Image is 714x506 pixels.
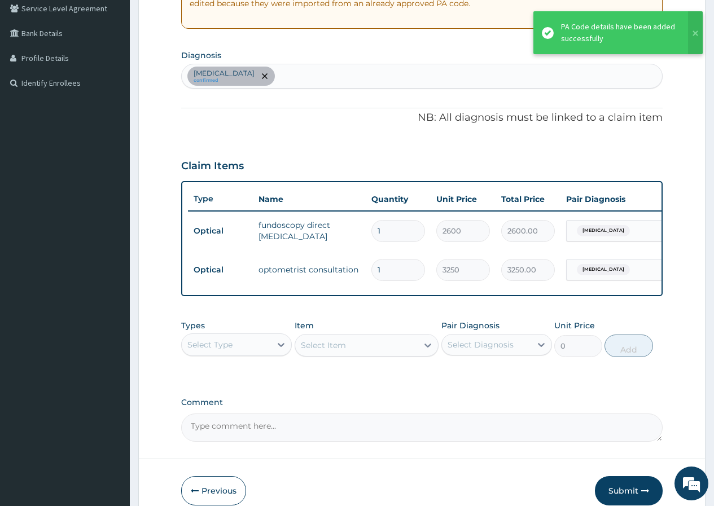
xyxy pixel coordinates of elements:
[181,160,244,173] h3: Claim Items
[6,308,215,347] textarea: Type your message and hit 'Enter'
[194,69,255,78] p: [MEDICAL_DATA]
[295,320,314,331] label: Item
[187,339,233,350] div: Select Type
[441,320,500,331] label: Pair Diagnosis
[188,221,253,241] td: Optical
[194,78,255,83] small: confirmed
[561,21,677,45] div: PA Code details have been added successfully
[496,188,560,210] th: Total Price
[188,188,253,209] th: Type
[253,214,366,248] td: fundoscopy direct [MEDICAL_DATA]
[181,398,663,407] label: Comment
[181,50,221,61] label: Diagnosis
[181,321,205,331] label: Types
[21,56,46,85] img: d_794563401_company_1708531726252_794563401
[185,6,212,33] div: Minimize live chat window
[595,476,663,505] button: Submit
[253,188,366,210] th: Name
[188,259,253,280] td: Optical
[366,188,431,210] th: Quantity
[448,339,514,350] div: Select Diagnosis
[181,476,246,505] button: Previous
[605,335,652,357] button: Add
[560,188,685,210] th: Pair Diagnosis
[181,111,663,125] p: NB: All diagnosis must be linked to a claim item
[554,320,595,331] label: Unit Price
[577,264,630,275] span: [MEDICAL_DATA]
[65,142,156,256] span: We're online!
[253,258,366,281] td: optometrist consultation
[577,225,630,236] span: [MEDICAL_DATA]
[260,71,270,81] span: remove selection option
[431,188,496,210] th: Unit Price
[59,63,190,78] div: Chat with us now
